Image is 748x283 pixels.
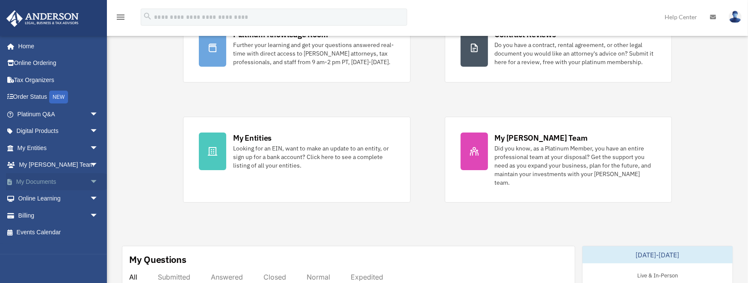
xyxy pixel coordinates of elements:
a: menu [115,15,126,22]
div: Normal [307,273,330,281]
a: Contract Reviews Do you have a contract, rental agreement, or other legal document you would like... [445,13,672,83]
div: Answered [211,273,243,281]
a: Online Ordering [6,55,111,72]
div: All [129,273,137,281]
a: Order StatusNEW [6,88,111,106]
a: Online Learningarrow_drop_down [6,190,111,207]
div: My [PERSON_NAME] Team [495,133,588,143]
i: search [143,12,152,21]
a: My [PERSON_NAME] Teamarrow_drop_down [6,156,111,174]
div: Looking for an EIN, want to make an update to an entity, or sign up for a bank account? Click her... [233,144,395,170]
div: Do you have a contract, rental agreement, or other legal document you would like an attorney's ad... [495,41,656,66]
div: Further your learning and get your questions answered real-time with direct access to [PERSON_NAM... [233,41,395,66]
a: My Entitiesarrow_drop_down [6,139,111,156]
div: My Questions [129,253,186,266]
span: arrow_drop_down [90,190,107,208]
a: Platinum Knowledge Room Further your learning and get your questions answered real-time with dire... [183,13,411,83]
span: arrow_drop_down [90,106,107,123]
span: arrow_drop_down [90,207,107,224]
div: Expedited [351,273,383,281]
i: menu [115,12,126,22]
a: Home [6,38,107,55]
a: My Documentsarrow_drop_down [6,173,111,190]
img: User Pic [729,11,742,23]
div: Did you know, as a Platinum Member, you have an entire professional team at your disposal? Get th... [495,144,656,187]
img: Anderson Advisors Platinum Portal [4,10,81,27]
a: Events Calendar [6,224,111,241]
div: Live & In-Person [630,270,685,279]
a: Billingarrow_drop_down [6,207,111,224]
span: arrow_drop_down [90,123,107,140]
span: arrow_drop_down [90,173,107,191]
div: NEW [49,91,68,103]
a: Tax Organizers [6,71,111,88]
a: My Entities Looking for an EIN, want to make an update to an entity, or sign up for a bank accoun... [183,117,411,203]
span: arrow_drop_down [90,139,107,157]
span: arrow_drop_down [90,156,107,174]
div: Closed [263,273,286,281]
a: My [PERSON_NAME] Team Did you know, as a Platinum Member, you have an entire professional team at... [445,117,672,203]
div: [DATE]-[DATE] [582,246,733,263]
div: My Entities [233,133,272,143]
a: Digital Productsarrow_drop_down [6,123,111,140]
a: Platinum Q&Aarrow_drop_down [6,106,111,123]
div: Submitted [158,273,190,281]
